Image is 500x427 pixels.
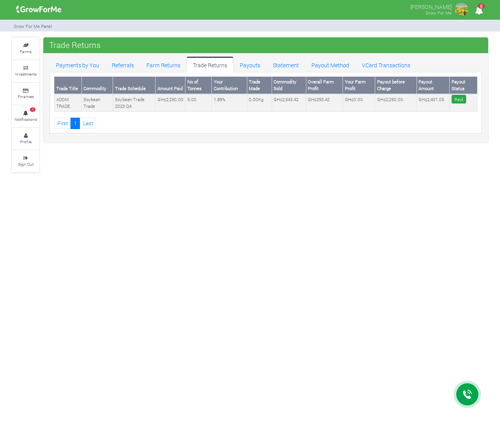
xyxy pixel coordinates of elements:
nav: Page Navigation [54,118,478,129]
td: GH¢2,543.42 [272,94,306,111]
a: Last [80,118,96,129]
a: Sign Out [12,150,39,172]
small: Finances [18,94,34,99]
td: Soybean Trade [81,94,113,111]
a: Investments [12,60,39,82]
td: 0.00Kg [247,94,272,111]
a: Payouts [233,57,267,72]
a: Profile [12,128,39,150]
small: Farms [20,49,31,54]
th: No of Tonnes [185,77,212,94]
a: VCard Transactions [356,57,417,72]
td: GH¢2,401.05 [417,94,449,111]
td: GH¢0.00 [343,94,375,111]
small: Grow For Me [426,10,452,16]
th: Trade Title [54,77,82,94]
th: Overall Farm Profit [306,77,343,94]
small: Grow For Me Panel [14,23,52,29]
a: Finances [12,83,39,105]
th: Trade Schedule [113,77,156,94]
td: GH¢2,250.00 [156,94,185,111]
a: Referrals [106,57,140,72]
a: Statement [267,57,305,72]
i: Notifications [471,2,487,19]
a: Payout Method [305,57,356,72]
a: First [54,118,71,129]
th: Commodity Sold [272,77,306,94]
span: Paid [452,95,466,104]
span: 8 [30,107,35,112]
small: Notifications [15,116,37,122]
th: Payout before Charge [375,77,417,94]
a: Trade Returns [187,57,233,72]
th: Payout Status [450,77,478,94]
small: Investments [15,71,37,77]
img: growforme image [13,2,64,17]
th: Commodity [81,77,113,94]
a: Payments by You [50,57,106,72]
td: ADOM TRADE [54,94,82,111]
th: Amount Paid [156,77,185,94]
th: Payout Amount [417,77,449,94]
img: growforme image [454,2,469,17]
td: GH¢2,250.00 [375,94,417,111]
td: 1.89% [212,94,247,111]
a: Farm Returns [140,57,187,72]
span: 8 [478,4,485,9]
a: Farms [12,38,39,59]
th: Trade Made [247,77,272,94]
a: 8 Notifications [12,105,39,127]
td: Soybean Trade 2023 Q4 [113,94,156,111]
td: GH¢293.42 [306,94,343,111]
a: 1 [70,118,80,129]
small: Profile [20,139,31,144]
th: Your Contribution [212,77,247,94]
small: Sign Out [18,161,33,167]
span: Trade Returns [47,37,103,53]
td: 5.00 [185,94,212,111]
p: [PERSON_NAME] [410,2,452,11]
th: Your Farm Profit [343,77,375,94]
a: 8 [471,7,487,15]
